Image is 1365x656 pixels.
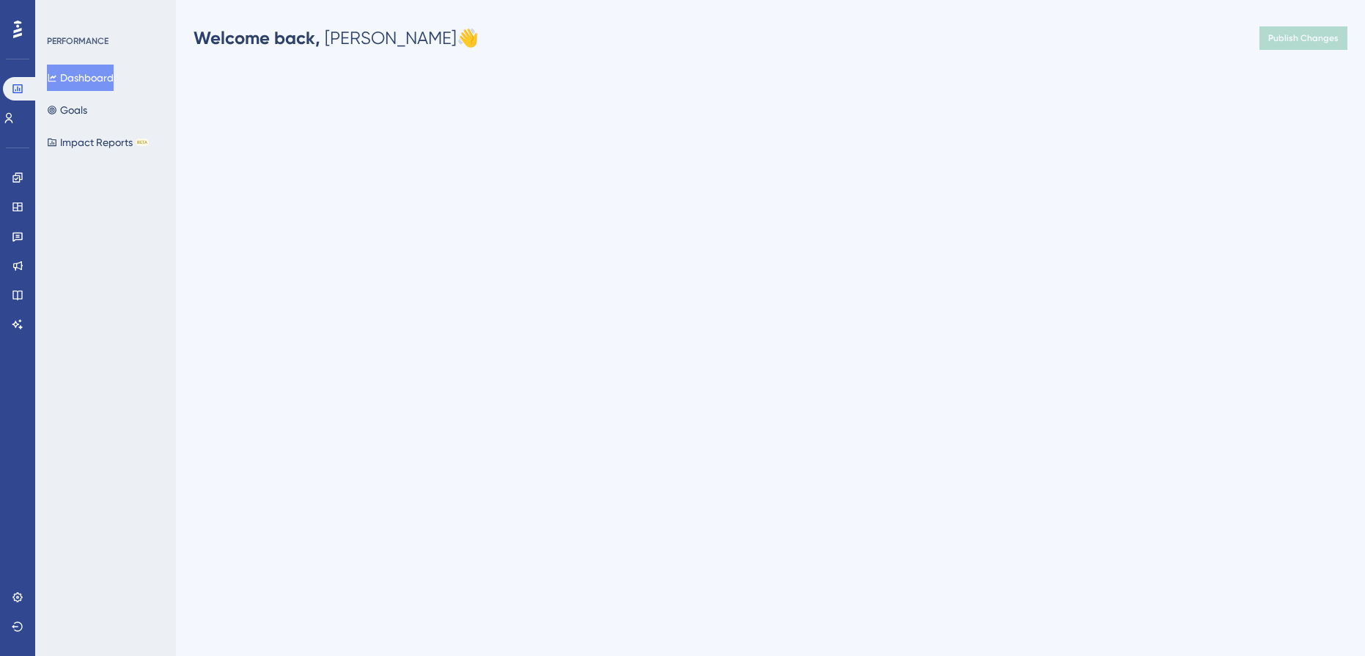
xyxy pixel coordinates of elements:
span: Publish Changes [1268,32,1339,44]
div: PERFORMANCE [47,35,108,47]
button: Publish Changes [1259,26,1347,50]
button: Goals [47,97,87,123]
span: Welcome back, [194,27,320,48]
div: [PERSON_NAME] 👋 [194,26,479,50]
button: Dashboard [47,65,114,91]
div: BETA [136,139,149,146]
button: Impact ReportsBETA [47,129,149,156]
